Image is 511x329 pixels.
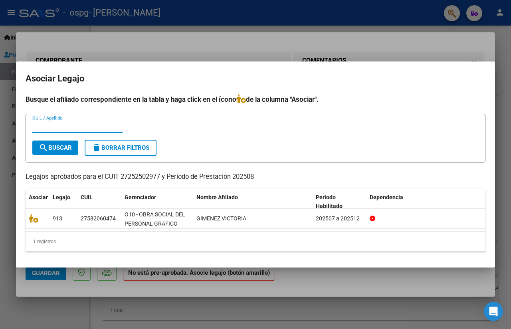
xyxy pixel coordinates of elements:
h2: Asociar Legajo [26,71,485,86]
mat-icon: delete [92,143,101,153]
button: Borrar Filtros [85,140,156,156]
span: O10 - OBRA SOCIAL DEL PERSONAL GRAFICO [125,211,185,227]
span: Asociar [29,194,48,200]
span: Buscar [39,144,72,151]
div: 1 registros [26,232,485,252]
datatable-header-cell: Nombre Afiliado [193,189,313,215]
datatable-header-cell: Asociar [26,189,50,215]
span: Periodo Habilitado [316,194,343,210]
h4: Busque el afiliado correspondiente en la tabla y haga click en el ícono de la columna "Asociar". [26,94,485,105]
datatable-header-cell: Periodo Habilitado [313,189,366,215]
p: Legajos aprobados para el CUIT 27252502977 y Período de Prestación 202508 [26,172,485,182]
div: 202507 a 202512 [316,214,363,223]
span: GIMENEZ VICTORIA [196,215,246,222]
span: 913 [53,215,62,222]
div: 27582060474 [81,214,116,223]
span: Dependencia [370,194,403,200]
span: Legajo [53,194,70,200]
button: Buscar [32,141,78,155]
span: Nombre Afiliado [196,194,238,200]
datatable-header-cell: Legajo [50,189,77,215]
datatable-header-cell: Dependencia [366,189,486,215]
datatable-header-cell: CUIL [77,189,121,215]
div: Open Intercom Messenger [484,302,503,321]
span: Borrar Filtros [92,144,149,151]
span: Gerenciador [125,194,156,200]
mat-icon: search [39,143,48,153]
span: CUIL [81,194,93,200]
datatable-header-cell: Gerenciador [121,189,193,215]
